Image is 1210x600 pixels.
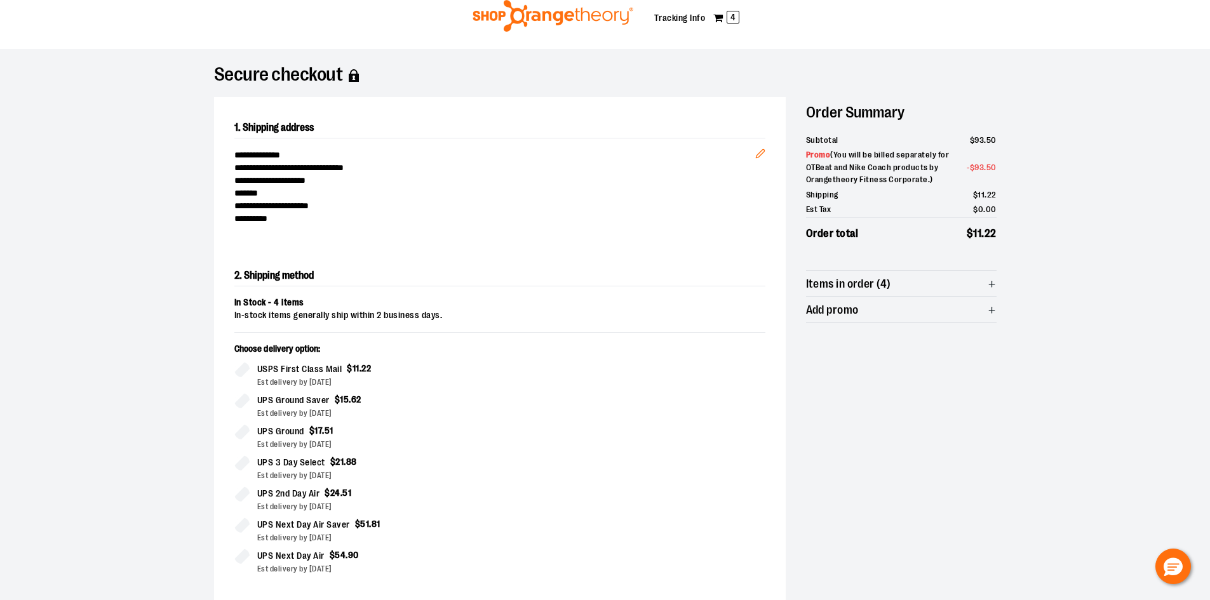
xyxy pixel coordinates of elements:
span: UPS Ground [257,424,304,439]
span: 22 [985,227,997,239]
div: Est delivery by [DATE] [257,470,490,481]
span: 11 [978,190,985,199]
input: UPS 3 Day Select$21.88Est delivery by [DATE] [234,455,250,470]
span: 24 [330,488,340,498]
div: Est delivery by [DATE] [257,377,490,388]
span: UPS Next Day Air [257,549,325,563]
span: - [967,161,997,174]
div: Est delivery by [DATE] [257,408,490,419]
span: 11 [353,363,360,373]
span: 50 [986,135,997,145]
div: Est delivery by [DATE] [257,501,490,512]
span: 51 [325,425,333,436]
span: 51 [360,519,369,529]
span: . [984,135,986,145]
span: USPS First Class Mail [257,362,342,377]
button: Items in order (4) [806,271,997,297]
span: $ [355,519,361,529]
input: UPS 2nd Day Air$24.51Est delivery by [DATE] [234,486,250,502]
span: . [984,163,986,172]
h2: Order Summary [806,97,997,128]
span: Shipping [806,189,838,201]
span: 51 [342,488,351,498]
button: Add promo [806,297,997,323]
span: $ [309,425,315,436]
div: Est delivery by [DATE] [257,532,490,543]
p: Choose delivery option: [234,343,490,362]
button: Edit [745,128,776,173]
span: 62 [351,394,361,404]
span: $ [970,163,975,172]
div: In Stock - 4 items [234,297,765,309]
span: UPS 2nd Day Air [257,486,320,501]
div: Est delivery by [DATE] [257,439,490,450]
span: 4 [727,11,739,23]
span: Subtotal [806,134,838,147]
span: . [322,425,325,436]
span: 50 [986,163,997,172]
span: $ [973,204,978,214]
span: ( You will be billed separately for OTBeat and Nike Coach products by Orangetheory Fitness Corpor... [806,150,950,184]
button: Hello, have a question? Let’s chat. [1155,549,1191,584]
span: . [344,457,346,467]
span: . [346,550,348,560]
span: Order total [806,225,859,242]
span: 93 [974,135,984,145]
span: 22 [361,363,371,373]
input: UPS Next Day Air Saver$51.81Est delivery by [DATE] [234,517,250,533]
span: $ [970,135,975,145]
span: $ [325,488,330,498]
a: Tracking Info [654,13,706,23]
span: UPS Ground Saver [257,393,330,408]
span: 90 [348,550,359,560]
span: $ [330,457,336,467]
h1: Secure checkout [214,69,997,82]
span: . [985,190,987,199]
span: 00 [986,204,997,214]
span: $ [973,190,978,199]
span: $ [967,227,974,239]
div: In-stock items generally ship within 2 business days. [234,309,765,322]
input: UPS Next Day Air$54.90Est delivery by [DATE] [234,549,250,564]
span: 88 [346,457,357,467]
span: 11 [973,227,981,239]
span: Add promo [806,304,859,316]
span: $ [347,363,353,373]
input: UPS Ground$17.51Est delivery by [DATE] [234,424,250,439]
span: 0 [978,204,984,214]
span: $ [330,550,335,560]
span: UPS 3 Day Select [257,455,325,470]
input: UPS Ground Saver$15.62Est delivery by [DATE] [234,393,250,408]
span: 93 [974,163,984,172]
span: . [981,227,985,239]
span: $ [335,394,340,404]
h2: 2. Shipping method [234,265,765,286]
span: UPS Next Day Air Saver [257,517,350,532]
span: 54 [335,550,346,560]
div: Est delivery by [DATE] [257,563,490,575]
span: . [983,204,986,214]
span: 21 [335,457,344,467]
span: . [360,363,362,373]
input: USPS First Class Mail$11.22Est delivery by [DATE] [234,362,250,377]
span: . [369,519,372,529]
span: 15 [340,394,349,404]
span: 81 [372,519,380,529]
span: 22 [987,190,997,199]
span: 17 [314,425,322,436]
span: Promo [806,150,831,159]
span: Est Tax [806,203,831,216]
span: . [340,488,343,498]
h2: 1. Shipping address [234,117,765,138]
span: . [349,394,351,404]
span: Items in order (4) [806,278,891,290]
